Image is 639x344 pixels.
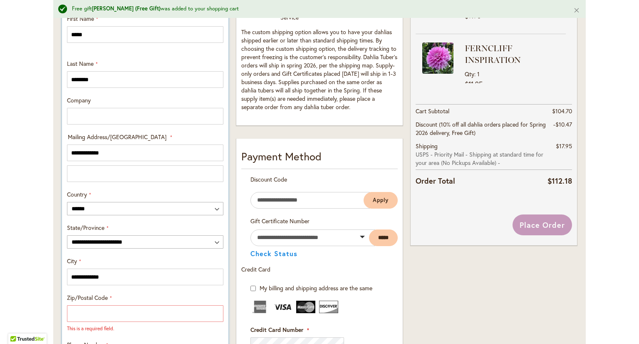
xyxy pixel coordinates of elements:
[465,80,483,88] span: $11.95
[416,142,438,150] span: Shipping
[241,26,398,115] td: The custom shipping option allows you to have your dahlias shipped earlier or later than standard...
[67,325,114,332] span: This is a required field.
[416,150,546,167] span: USPS - Priority Mail - Shipping at standard time for your area (No Pickups Available) -
[416,120,546,137] span: Discount (10% off all dahlia orders placed for Spring 2026 delivery, Free Gift)
[92,5,161,12] strong: [PERSON_NAME] (Free Gift)
[250,175,287,183] span: Discount Code
[416,174,455,187] strong: Order Total
[67,257,77,265] span: City
[465,70,474,78] span: Qty
[556,142,572,150] span: $17.95
[422,42,453,74] img: FERNCLIFF INSPIRATION
[241,149,398,169] div: Payment Method
[547,176,572,186] span: $112.18
[67,96,91,104] span: Company
[373,197,389,204] span: Apply
[6,314,30,338] iframe: Launch Accessibility Center
[552,107,572,115] span: $104.70
[553,120,572,128] span: -$10.47
[68,133,166,141] span: Mailing Address/[GEOGRAPHIC_DATA]
[416,105,546,118] th: Cart Subtotal
[67,60,94,67] span: Last Name
[364,192,398,209] button: Apply
[67,15,94,22] span: First Name
[477,70,480,78] span: 1
[465,42,564,66] strong: FERNCLIFF INSPIRATION
[67,294,108,302] span: Zip/Postal Code
[250,217,310,225] span: Gift Certificate Number
[250,250,297,257] button: Check Status
[67,190,87,198] span: Country
[72,5,561,13] div: Free gift was added to your shopping cart
[67,224,104,232] span: State/Province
